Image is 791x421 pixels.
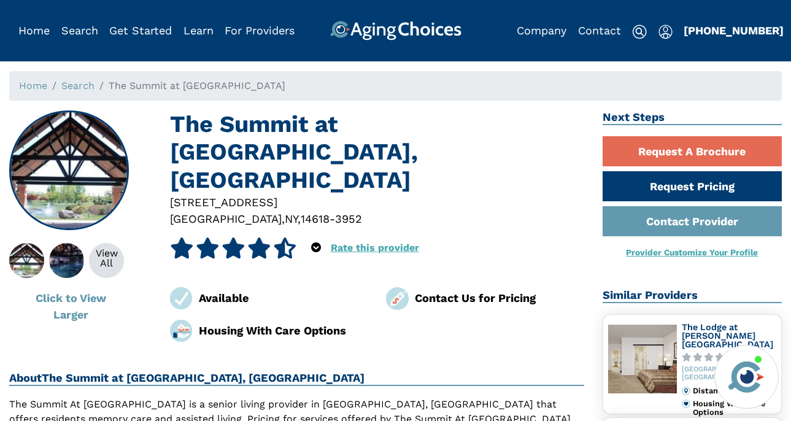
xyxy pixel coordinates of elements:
img: About The Summit at Brighton, Rochester NY [36,243,98,278]
span: [GEOGRAPHIC_DATA] [170,212,282,225]
a: Get Started [109,24,172,37]
img: avatar [725,356,767,398]
h2: About The Summit at [GEOGRAPHIC_DATA], [GEOGRAPHIC_DATA] [9,371,584,386]
div: [GEOGRAPHIC_DATA], [GEOGRAPHIC_DATA], 14618 [682,366,776,382]
div: Popover trigger [311,238,321,258]
div: Distance 0.1 Miles [693,387,776,395]
div: Housing With Care Options [693,400,776,417]
a: Provider Customize Your Profile [626,247,758,257]
div: Popover trigger [658,21,673,41]
div: Contact Us for Pricing [415,290,584,306]
a: Home [18,24,50,37]
a: [PHONE_NUMBER] [684,24,784,37]
div: [STREET_ADDRESS] [170,194,584,210]
img: primary.svg [682,400,690,408]
a: Request Pricing [603,171,782,201]
span: , [298,212,301,225]
img: distance.svg [682,387,690,395]
img: The Summit at Brighton, Rochester NY [10,112,128,230]
h2: Similar Providers [603,288,782,303]
span: The Summit at [GEOGRAPHIC_DATA] [109,80,285,91]
a: Search [61,24,98,37]
img: user-icon.svg [658,25,673,39]
a: Company [517,24,566,37]
a: Rate this provider [331,242,419,253]
a: Request A Brochure [603,136,782,166]
h1: The Summit at [GEOGRAPHIC_DATA], [GEOGRAPHIC_DATA] [170,110,584,194]
button: Click to View Larger [9,283,132,330]
a: Home [19,80,47,91]
span: , [282,212,285,225]
div: Housing With Care Options [199,322,368,339]
div: Available [199,290,368,306]
a: 0.0 [682,353,776,362]
div: 14618-3952 [301,210,362,227]
a: Contact [578,24,621,37]
img: search-icon.svg [632,25,647,39]
img: AgingChoices [330,21,461,41]
div: Popover trigger [61,21,98,41]
a: Contact Provider [603,206,782,236]
h2: Next Steps [603,110,782,125]
a: Search [61,80,95,91]
a: For Providers [225,24,295,37]
span: NY [285,212,298,225]
div: View All [89,249,124,268]
nav: breadcrumb [9,71,782,101]
a: Learn [183,24,214,37]
a: The Lodge at [PERSON_NAME][GEOGRAPHIC_DATA] [682,322,773,349]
